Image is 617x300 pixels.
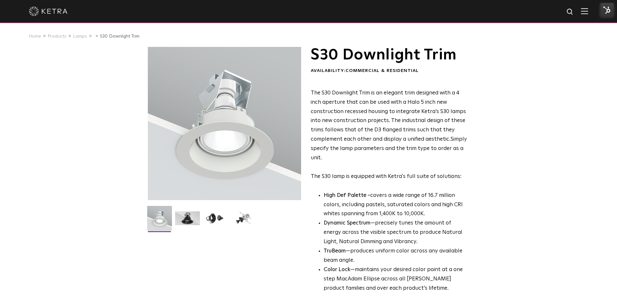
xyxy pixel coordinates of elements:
[324,193,370,198] strong: High Def Palette -
[29,34,41,39] a: Home
[324,267,350,272] strong: Color Lock
[175,211,200,230] img: S30 Halo Downlight_Hero_Black_Gradient
[311,47,467,63] h1: S30 Downlight Trim
[29,6,67,16] img: ketra-logo-2019-white
[311,68,467,74] div: Availability:
[311,90,466,142] span: The S30 Downlight Trim is an elegant trim designed with a 4 inch aperture that can be used with a...
[311,137,467,161] span: Simply specify the lamp parameters and the trim type to order as a unit.​
[324,265,467,293] li: —maintains your desired color point at a one step MacAdam Ellipse across all [PERSON_NAME] produc...
[324,247,467,265] li: —produces uniform color across any available beam angle.
[100,34,139,39] a: S30 Downlight Trim
[48,34,67,39] a: Products
[345,68,419,73] span: Commercial & Residential
[324,248,346,254] strong: TruBeam
[324,191,467,219] p: covers a wide range of 16.7 million colors, including pastels, saturated colors and high CRI whit...
[324,220,371,226] strong: Dynamic Spectrum
[147,206,172,235] img: S30-DownlightTrim-2021-Web-Square
[73,34,87,39] a: Lamps
[231,211,256,230] img: S30 Halo Downlight_Exploded_Black
[581,8,588,14] img: Hamburger%20Nav.svg
[566,8,574,16] img: search icon
[311,89,467,181] p: The S30 lamp is equipped with Ketra's full suite of solutions:
[203,211,228,230] img: S30 Halo Downlight_Table Top_Black
[600,3,614,17] img: HubSpot Tools Menu Toggle
[324,219,467,247] li: —precisely tunes the amount of energy across the visible spectrum to produce Natural Light, Natur...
